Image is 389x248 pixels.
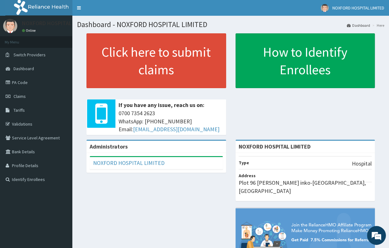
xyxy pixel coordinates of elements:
span: Tariffs [14,107,25,113]
img: User Image [3,19,17,33]
a: [EMAIL_ADDRESS][DOMAIN_NAME] [133,126,220,133]
strong: NOXFORD HOSPITAL LIMITED [239,143,311,150]
b: Type [239,160,249,166]
p: Hospital [352,160,372,168]
span: NOXFORD HOSPITAL LIMITED [332,5,384,11]
span: Switch Providers [14,52,46,58]
b: Administrators [90,143,128,150]
p: Plot 96 [PERSON_NAME] inko-[GEOGRAPHIC_DATA], [GEOGRAPHIC_DATA] [239,179,372,195]
span: Dashboard [14,66,34,71]
img: User Image [321,4,329,12]
a: Dashboard [347,23,370,28]
span: 0700 7354 2623 WhatsApp: [PHONE_NUMBER] Email: [119,109,223,133]
a: How to Identify Enrollees [236,33,375,88]
p: NOXFORD HOSPITAL LIMITED [22,20,92,26]
b: If you have any issue, reach us on: [119,101,204,109]
a: NOXFORD HOSPITAL LIMITED [93,159,164,166]
li: Here [371,23,384,28]
a: Click here to submit claims [86,33,226,88]
h1: Dashboard - NOXFORD HOSPITAL LIMITED [77,20,384,29]
a: Online [22,28,37,33]
span: Claims [14,93,26,99]
b: Address [239,173,256,178]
